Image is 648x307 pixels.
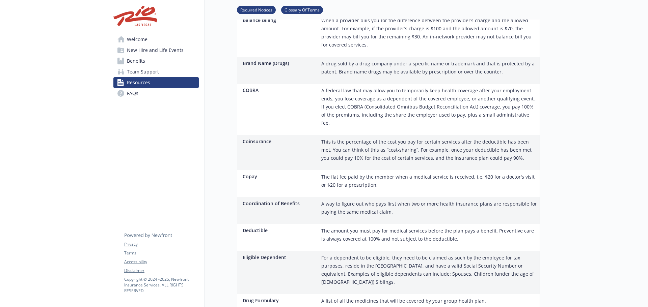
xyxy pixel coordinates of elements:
p: A way to figure out who pays first when two or more health insurance plans are responsible for pa... [321,200,537,216]
p: COBRA [243,87,310,94]
a: FAQs [113,88,199,99]
p: When a provider bills you for the difference between the provider’s charge and the allowed amount... [321,17,537,49]
p: The flat fee paid by the member when a medical service is received, i.e. $20 for a doctor's visit... [321,173,537,189]
a: Required Notices [237,6,276,13]
p: Brand Name (Drugs) [243,60,310,67]
p: Drug Formulary [243,297,310,304]
span: Welcome [127,34,147,45]
a: Terms [124,250,198,256]
p: A list of all the medicines that will be covered by your group health plan. [321,297,486,305]
a: Benefits [113,56,199,66]
p: For a dependent to be eligible, they need to be claimed as such by the employee for tax purposes,... [321,254,537,286]
p: Coordination of Benefits [243,200,310,207]
a: Glossary Of Terms [281,6,323,13]
p: A federal law that may allow you to temporarily keep health coverage after your employment ends, ... [321,87,537,127]
span: Team Support [127,66,159,77]
p: A drug sold by a drug company under a specific name or trademark and that is protected by a paten... [321,60,537,76]
span: Benefits [127,56,145,66]
p: Coinsurance [243,138,310,145]
a: Welcome [113,34,199,45]
a: Disclaimer [124,268,198,274]
a: Team Support [113,66,199,77]
p: Copyright © 2024 - 2025 , Newfront Insurance Services, ALL RIGHTS RESERVED [124,276,198,294]
span: Resources [127,77,150,88]
p: This is the percentage of the cost you pay for certain services after the deductible has been met... [321,138,537,162]
p: Copay [243,173,310,180]
a: Privacy [124,241,198,247]
p: Eligible Dependent [243,254,310,261]
p: The amount you must pay for medical services before the plan pays a benefit. Preventive care is a... [321,227,537,243]
span: New Hire and Life Events [127,45,184,56]
a: Resources [113,77,199,88]
p: Deductible [243,227,310,234]
p: Balance Billing [243,17,310,24]
span: FAQs [127,88,138,99]
a: Accessibility [124,259,198,265]
a: New Hire and Life Events [113,45,199,56]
